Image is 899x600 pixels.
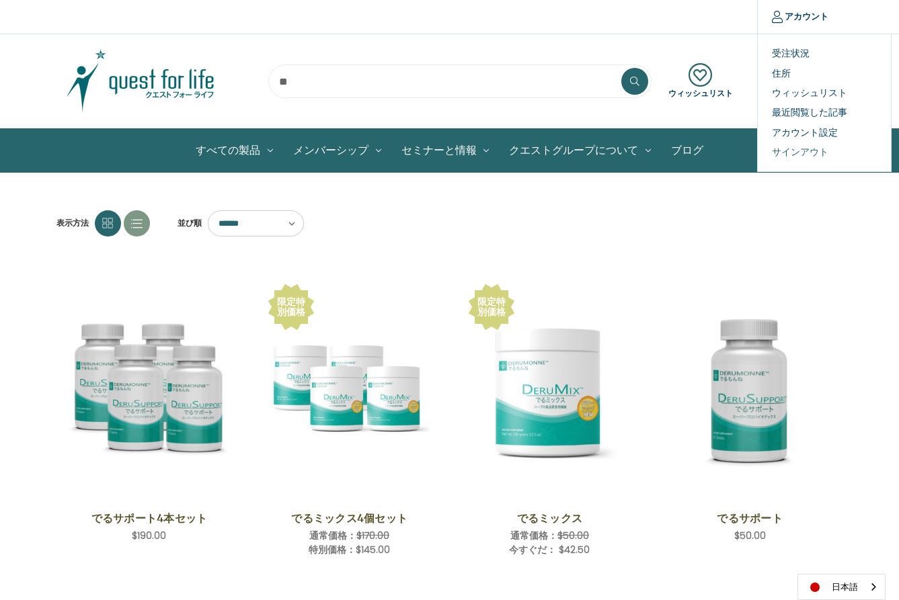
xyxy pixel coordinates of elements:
[356,543,390,556] span: $145.00
[557,529,589,542] span: $50.00
[67,282,233,501] a: DeruSupport 4-Save Set,$190.00
[391,129,500,172] a: セミナーと情報
[56,217,89,229] span: 表示方法
[475,297,508,317] div: 限定特別価格
[758,83,891,103] a: ウィッシュリスト
[758,44,891,63] a: 受注状況
[274,510,425,526] a: でるミックス4個セット
[509,543,556,556] span: 今すぐだ：
[474,510,625,526] a: でるミックス
[758,123,891,142] a: アカウント設定
[734,529,766,542] span: $50.00
[674,510,826,526] a: でるサポート
[797,574,886,600] div: Language
[758,103,891,122] a: 最近閲覧した記事
[67,308,233,474] img: でるサポート4本セット
[467,282,633,501] a: DeruMix,Was:$50.00, Now:$42.50
[467,308,633,474] img: でるミックス
[559,543,590,556] span: $42.50
[661,129,713,172] a: ブログ
[499,129,661,172] a: クエストグループについて
[758,142,891,162] a: サインアウト
[510,529,557,542] span: 通常価格：
[266,308,432,474] img: でるミックス4個セット
[797,574,886,600] aside: Language selected: 日本語
[667,282,833,501] a: DeruSupport,$50.00
[283,129,391,172] a: メンバーシップ
[274,297,308,317] div: 限定特別価格
[309,529,356,542] span: 通常価格：
[186,129,283,172] a: All Products
[266,282,432,501] a: DeruMix 4-Save Set,Was:$170.00, Now:$145.00
[56,48,225,115] img: クエスト・グループ
[667,308,833,474] img: でるサポート
[356,529,389,542] span: $170.00
[758,63,891,83] a: 住所
[668,63,733,99] a: ウィッシュリスト
[73,510,225,526] a: でるサポート4本セット
[309,543,356,556] span: 特別価格：
[132,529,166,542] span: $190.00
[798,574,885,599] a: 日本語
[170,213,202,233] label: 並び順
